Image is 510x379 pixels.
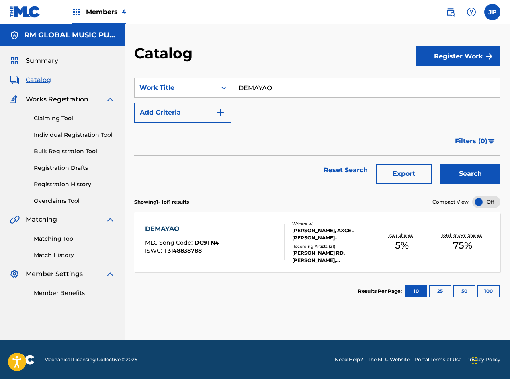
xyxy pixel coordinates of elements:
img: Catalog [10,75,19,85]
span: Matching [26,215,57,225]
div: User Menu [484,4,500,20]
h2: Catalog [134,44,197,62]
img: Matching [10,215,20,225]
img: help [467,7,476,17]
button: Search [440,164,500,184]
button: Filters (0) [450,131,500,151]
a: Portal Terms of Use [414,356,461,363]
a: Registration History [34,180,115,189]
a: Reset Search [320,161,372,179]
button: 50 [453,285,475,297]
a: Public Search [442,4,459,20]
button: Add Criteria [134,103,231,123]
p: Results Per Page: [358,288,404,295]
div: [PERSON_NAME] RD,[PERSON_NAME],[PERSON_NAME],[US_STATE] 70, EL CHERRY SCOM|[PERSON_NAME] RD|[PERS... [292,249,371,264]
a: Registration Drafts [34,164,115,172]
div: Writers ( 4 ) [292,221,371,227]
img: Accounts [10,31,19,40]
span: Summary [26,56,58,66]
span: MLC Song Code : [145,239,195,246]
img: Works Registration [10,95,20,104]
span: T3148838788 [164,247,202,254]
span: Filters ( 0 ) [455,136,487,146]
button: 10 [405,285,427,297]
a: Privacy Policy [466,356,500,363]
img: filter [488,139,495,144]
a: Member Benefits [34,289,115,297]
a: CatalogCatalog [10,75,51,85]
img: 9d2ae6d4665cec9f34b9.svg [215,108,225,117]
img: expand [105,269,115,279]
form: Search Form [134,78,500,192]
div: Recording Artists ( 21 ) [292,243,371,249]
img: f7272a7cc735f4ea7f67.svg [484,51,494,61]
span: 4 [122,8,126,16]
span: Compact View [432,198,469,206]
span: Works Registration [26,95,88,104]
span: Mechanical Licensing Collective © 2025 [44,356,137,363]
span: DC9TN4 [195,239,219,246]
span: Members [86,7,126,16]
a: The MLC Website [368,356,410,363]
img: logo [10,355,35,365]
iframe: Resource Center [487,251,510,316]
img: expand [105,95,115,104]
div: [PERSON_NAME], AXCEL [PERSON_NAME] [PERSON_NAME] [PERSON_NAME], [PERSON_NAME] [292,227,371,241]
span: 5 % [395,238,409,253]
span: Member Settings [26,269,83,279]
a: Bulk Registration Tool [34,147,115,156]
button: Export [376,164,432,184]
button: 25 [429,285,451,297]
span: 75 % [453,238,472,253]
p: Your Shares: [389,232,415,238]
img: expand [105,215,115,225]
h5: RM GLOBAL MUSIC PUBLISHING [24,31,115,40]
div: DEMAYAO [145,224,219,234]
a: Match History [34,251,115,260]
div: Drag [472,348,477,373]
a: Individual Registration Tool [34,131,115,139]
iframe: Chat Widget [470,340,510,379]
a: DEMAYAOMLC Song Code:DC9TN4ISWC:T3148838788Writers (4)[PERSON_NAME], AXCEL [PERSON_NAME] [PERSON_... [134,212,500,272]
div: Work Title [139,83,212,93]
p: Showing 1 - 1 of 1 results [134,198,189,206]
img: Top Rightsholders [72,7,81,17]
img: Member Settings [10,269,19,279]
button: 100 [477,285,500,297]
a: Overclaims Tool [34,197,115,205]
span: Catalog [26,75,51,85]
img: search [446,7,455,17]
a: Claiming Tool [34,114,115,123]
a: Matching Tool [34,235,115,243]
button: Register Work [416,46,500,66]
span: ISWC : [145,247,164,254]
a: Need Help? [335,356,363,363]
div: Help [463,4,479,20]
img: Summary [10,56,19,66]
a: SummarySummary [10,56,58,66]
img: MLC Logo [10,6,41,18]
p: Total Known Shares: [441,232,484,238]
